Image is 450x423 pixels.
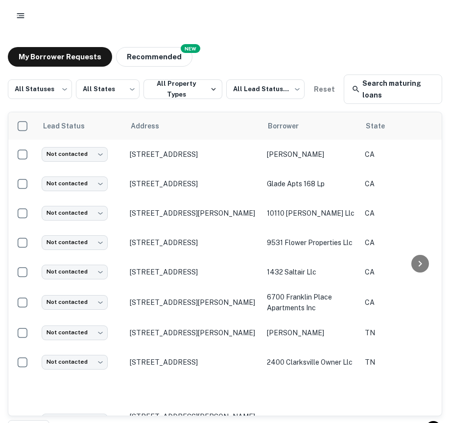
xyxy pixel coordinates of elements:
p: [STREET_ADDRESS][PERSON_NAME] [130,209,257,218]
div: Not contacted [42,295,108,309]
p: 10110 [PERSON_NAME] llc [267,208,355,219]
div: NEW [181,44,200,53]
button: Recommended [116,47,192,67]
iframe: Chat Widget [401,345,450,392]
p: [STREET_ADDRESS][PERSON_NAME] [130,328,257,337]
div: Not contacted [42,176,108,191]
p: CA [365,297,437,308]
span: State [366,120,398,132]
p: [STREET_ADDRESS] [130,238,257,247]
p: glade apts 168 lp [267,178,355,189]
p: [PERSON_NAME] [267,327,355,338]
th: Address [125,112,262,140]
button: All Property Types [143,79,222,99]
div: Not contacted [42,355,108,369]
div: Not contacted [42,206,108,220]
th: Lead Status [37,112,125,140]
div: Not contacted [42,325,108,340]
p: 9531 flower properties llc [267,237,355,248]
div: Not contacted [42,265,108,279]
th: State [360,112,442,140]
span: Borrower [268,120,311,132]
p: [STREET_ADDRESS] [130,268,257,276]
button: My Borrower Requests [8,47,112,67]
button: Reset [308,79,340,99]
p: 6700 franklin place apartments inc [267,292,355,313]
p: TN [365,357,437,368]
p: [STREET_ADDRESS] [130,150,257,159]
p: CA [365,237,437,248]
p: TN [365,327,437,338]
span: Lead Status [43,120,97,132]
a: Search maturing loans [344,75,442,104]
p: [STREET_ADDRESS][PERSON_NAME] [130,298,257,307]
div: All Statuses [8,76,72,102]
p: [PERSON_NAME] [267,149,355,160]
p: 2400 clarksville owner llc [267,357,355,368]
div: All Lead Statuses [226,76,305,102]
p: [STREET_ADDRESS] [130,179,257,188]
p: CA [365,208,437,219]
th: Borrower [262,112,360,140]
p: CA [365,149,437,160]
p: CA [365,178,437,189]
p: CA [365,267,437,277]
div: All States [76,76,140,102]
div: Not contacted [42,147,108,161]
span: Address [131,120,172,132]
p: 1432 saltair llc [267,267,355,277]
p: [STREET_ADDRESS] [130,358,257,367]
div: Not contacted [42,235,108,249]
